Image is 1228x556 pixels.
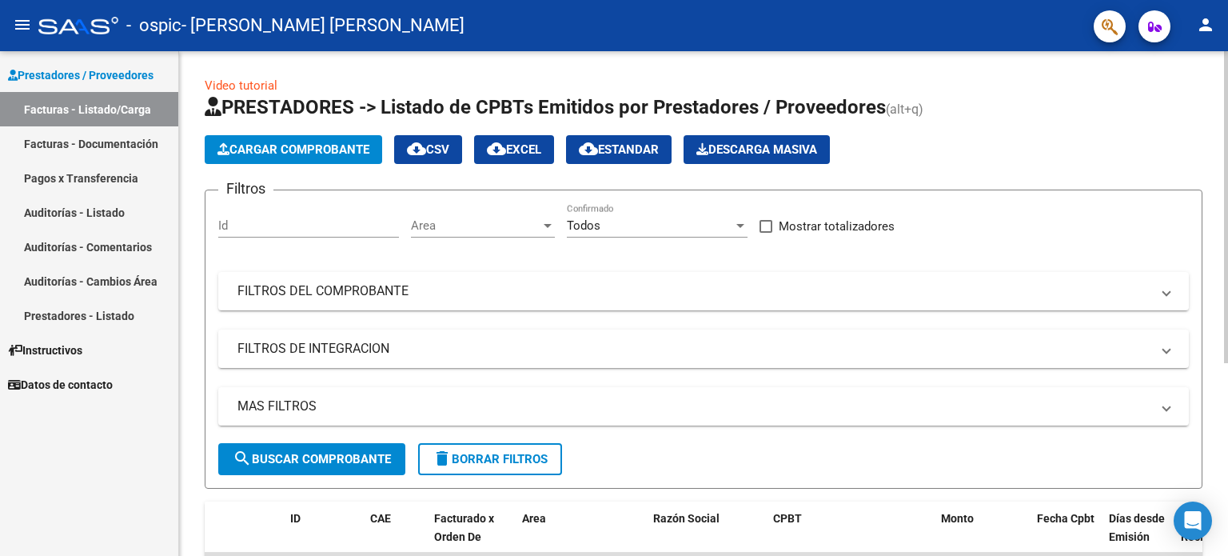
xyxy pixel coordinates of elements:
[579,139,598,158] mat-icon: cloud_download
[237,340,1150,358] mat-panel-title: FILTROS DE INTEGRACION
[579,142,659,157] span: Estandar
[779,217,895,236] span: Mostrar totalizadores
[1174,502,1212,540] div: Open Intercom Messenger
[237,282,1150,300] mat-panel-title: FILTROS DEL COMPROBANTE
[218,330,1189,368] mat-expansion-panel-header: FILTROS DE INTEGRACION
[1181,512,1226,543] span: Fecha Recibido
[370,512,391,525] span: CAE
[407,139,426,158] mat-icon: cloud_download
[205,135,382,164] button: Cargar Comprobante
[181,8,464,43] span: - [PERSON_NAME] [PERSON_NAME]
[487,139,506,158] mat-icon: cloud_download
[233,449,252,468] mat-icon: search
[218,443,405,475] button: Buscar Comprobante
[8,66,153,84] span: Prestadores / Proveedores
[1109,512,1165,543] span: Días desde Emisión
[487,142,541,157] span: EXCEL
[8,342,82,359] span: Instructivos
[205,96,886,118] span: PRESTADORES -> Listado de CPBTs Emitidos por Prestadores / Proveedores
[290,512,301,525] span: ID
[653,512,720,525] span: Razón Social
[567,218,600,233] span: Todos
[418,443,562,475] button: Borrar Filtros
[696,142,817,157] span: Descarga Masiva
[433,449,452,468] mat-icon: delete
[1037,512,1094,525] span: Fecha Cpbt
[684,135,830,164] app-download-masive: Descarga masiva de comprobantes (adjuntos)
[434,512,494,543] span: Facturado x Orden De
[773,512,802,525] span: CPBT
[522,512,546,525] span: Area
[394,135,462,164] button: CSV
[217,142,369,157] span: Cargar Comprobante
[433,452,548,466] span: Borrar Filtros
[233,452,391,466] span: Buscar Comprobante
[474,135,554,164] button: EXCEL
[218,272,1189,310] mat-expansion-panel-header: FILTROS DEL COMPROBANTE
[218,387,1189,426] mat-expansion-panel-header: MAS FILTROS
[941,512,974,525] span: Monto
[407,142,449,157] span: CSV
[8,376,113,394] span: Datos de contacto
[411,218,540,233] span: Area
[237,398,1150,415] mat-panel-title: MAS FILTROS
[218,178,273,200] h3: Filtros
[205,78,277,93] a: Video tutorial
[13,15,32,34] mat-icon: menu
[1196,15,1215,34] mat-icon: person
[886,102,923,117] span: (alt+q)
[126,8,181,43] span: - ospic
[684,135,830,164] button: Descarga Masiva
[566,135,672,164] button: Estandar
